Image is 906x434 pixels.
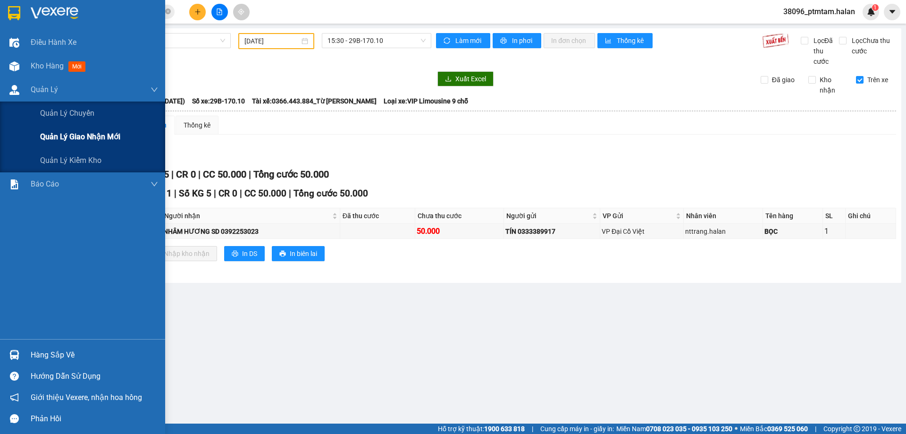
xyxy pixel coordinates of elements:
span: 15:30 - 29B-170.10 [327,34,426,48]
span: Giới thiệu Vexere, nhận hoa hồng [31,391,142,403]
span: Lọc Đã thu cước [810,35,839,67]
span: Quản Lý [31,84,58,95]
span: Tổng cước 50.000 [253,169,329,180]
span: | [532,424,533,434]
div: TÍN 0333389917 [505,226,598,237]
strong: 0708 023 035 - 0935 103 250 [646,425,732,433]
span: CR 0 [218,188,237,199]
th: SL [823,208,846,224]
button: In đơn chọn [544,33,595,48]
span: Quản lý kiểm kho [40,154,101,166]
button: file-add [211,4,228,20]
div: 1 [824,225,844,237]
span: | [249,169,251,180]
span: sync [444,37,452,45]
button: downloadXuất Excel [437,71,494,86]
button: aim [233,4,250,20]
div: Phản hồi [31,412,158,426]
span: Người gửi [506,211,590,221]
img: solution-icon [9,179,19,189]
span: printer [279,250,286,258]
span: VP Gửi [603,211,674,221]
span: Miền Nam [616,424,732,434]
div: nttrang.halan [685,226,761,237]
span: In biên lai [290,248,317,259]
span: Lọc Chưa thu cước [848,35,897,56]
div: Hướng dẫn sử dụng [31,369,158,383]
span: Xuất Excel [455,74,486,84]
th: Ghi chú [846,208,896,224]
span: message [10,414,19,423]
div: Thống kê [184,120,210,130]
span: | [174,188,176,199]
span: Điều hành xe [31,36,76,48]
span: Số KG 5 [179,188,211,199]
button: printerIn biên lai [272,246,325,261]
span: Số xe: 29B-170.10 [192,96,245,106]
span: Cung cấp máy in - giấy in: [540,424,614,434]
span: mới [68,61,85,72]
span: | [240,188,242,199]
img: warehouse-icon [9,38,19,48]
span: | [815,424,816,434]
button: printerIn phơi [493,33,541,48]
strong: 1900 633 818 [484,425,525,433]
img: warehouse-icon [9,350,19,360]
span: down [151,180,158,188]
span: Người nhận [164,211,330,221]
span: | [289,188,291,199]
span: | [214,188,216,199]
img: logo-vxr [8,6,20,20]
span: close-circle [165,9,171,14]
button: plus [189,4,206,20]
span: | [171,169,174,180]
span: Kho hàng [31,61,64,70]
button: syncLàm mới [436,33,490,48]
button: bar-chartThống kê [597,33,653,48]
span: In DS [242,248,257,259]
sup: 1 [872,4,879,11]
img: warehouse-icon [9,85,19,95]
span: close-circle [165,8,171,17]
strong: 0369 525 060 [767,425,808,433]
img: icon-new-feature [867,8,875,16]
span: caret-down [888,8,897,16]
th: Đã thu cước [340,208,415,224]
th: Chưa thu cước [415,208,504,224]
span: Báo cáo [31,178,59,190]
span: Quản lý chuyến [40,107,94,119]
span: Quản lý giao nhận mới [40,131,120,143]
input: 06/10/2025 [244,36,300,46]
div: Hàng sắp về [31,348,158,362]
img: 9k= [762,33,789,48]
span: | [198,169,201,180]
span: Làm mới [455,35,483,46]
th: Nhân viên [684,208,763,224]
span: bar-chart [605,37,613,45]
img: warehouse-icon [9,61,19,71]
span: In phơi [512,35,534,46]
span: Kho nhận [816,75,849,95]
span: 38096_ptmtam.halan [776,6,863,17]
span: printer [232,250,238,258]
span: Tổng cước 50.000 [294,188,368,199]
span: ⚪️ [735,427,738,431]
span: file-add [216,9,223,15]
span: CR 0 [176,169,196,180]
span: Miền Bắc [740,424,808,434]
span: 1 [873,4,877,11]
span: plus [194,9,201,15]
span: printer [500,37,508,45]
span: SL 1 [154,188,172,199]
button: printerIn DS [224,246,265,261]
button: caret-down [884,4,900,20]
button: downloadNhập kho nhận [146,246,217,261]
span: notification [10,393,19,402]
span: download [445,76,452,83]
span: Thống kê [617,35,645,46]
span: down [151,86,158,94]
div: 50.000 [417,225,502,237]
td: VP Đại Cồ Việt [600,224,684,239]
span: Đã giao [768,75,798,85]
span: question-circle [10,372,19,381]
